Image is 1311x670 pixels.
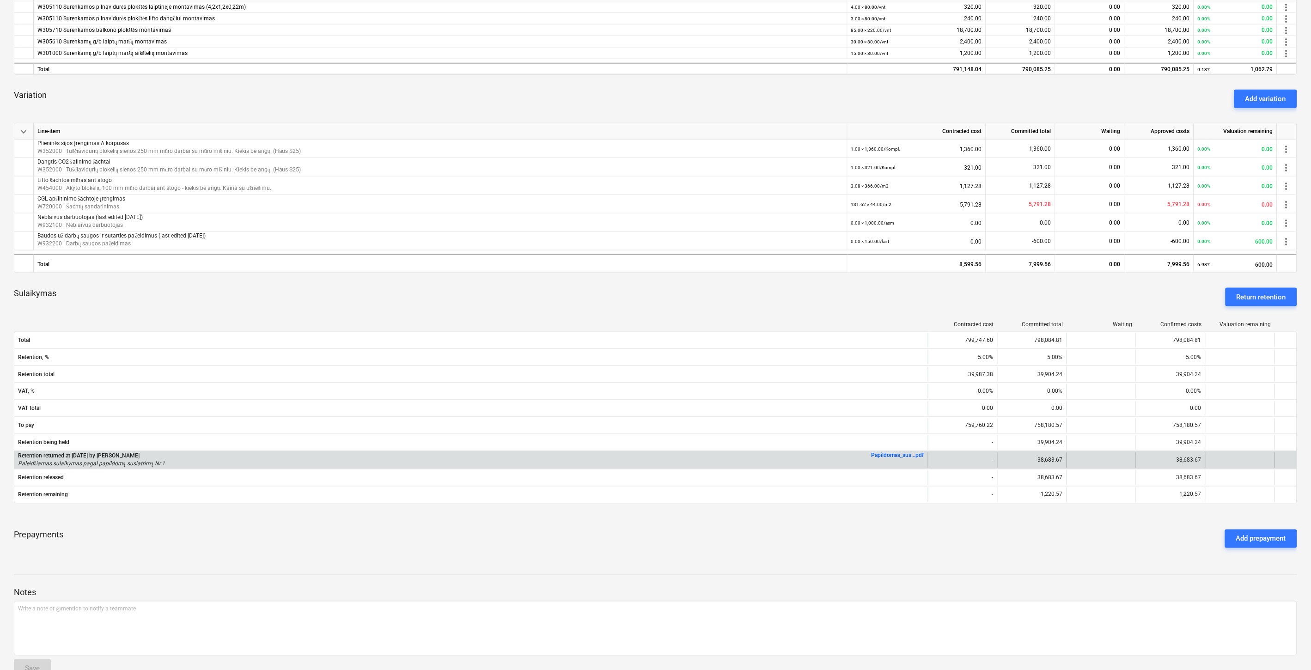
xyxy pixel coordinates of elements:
div: Confirmed costs [1140,321,1202,328]
div: - [928,435,997,450]
div: 600.00 [1198,255,1273,274]
span: 0.00 [1110,38,1121,45]
small: 0.13% [1198,67,1211,72]
span: more_vert [1281,37,1292,48]
p: Variation [14,90,47,101]
span: 0.00 [1110,146,1121,152]
div: 5.00% [1136,350,1205,365]
span: 18,700.00 [1165,27,1190,33]
div: 38,683.67 [1136,452,1205,468]
small: 131.62 × 44.00 / m2 [851,202,892,207]
small: 1.00 × 1,360.00 / Kompl. [851,146,901,152]
span: more_vert [1281,162,1292,173]
span: keyboard_arrow_down [18,126,29,137]
span: more_vert [1281,218,1292,229]
button: Add variation [1234,90,1297,108]
div: - [928,452,997,468]
p: W932100 | Neblaivus darbuotojas [37,221,843,229]
div: Return retention [1237,291,1286,303]
span: more_vert [1281,25,1292,36]
div: - [928,487,997,502]
div: Add prepayment [1236,533,1286,545]
div: 320.00 [851,1,982,13]
div: 1,062.79 [1198,64,1273,75]
small: 0.00% [1198,183,1211,189]
div: W305710 Surenkamos balkono plokštės montavimas [37,24,843,36]
div: 798,084.81 [1136,333,1205,347]
small: 0.00% [1198,28,1211,33]
span: 1,360.00 [1030,146,1051,152]
p: Dangtis CO2 šalinimo šachtai [37,158,843,166]
span: 1,127.28 [1030,183,1051,189]
div: 799,747.60 [928,333,997,347]
div: 39,904.24 [997,367,1067,382]
span: Retention total [18,371,924,378]
span: 1,127.28 [1168,183,1190,189]
div: 5.00% [997,350,1067,365]
div: Line-item [34,123,848,140]
div: 18,700.00 [851,24,982,36]
div: Committed total [986,123,1055,140]
p: W932200 | Darbų saugos pažeidimas [37,240,843,248]
p: 1,220.57 [1041,491,1063,499]
span: 320.00 [1034,4,1051,10]
span: 0.00 [1110,219,1121,226]
iframe: Chat Widget [1265,626,1311,670]
small: 0.00% [1198,51,1211,56]
div: 8,599.56 [848,254,986,273]
span: 0.00 [1110,238,1121,244]
span: 0.00 [1110,15,1121,22]
a: Papildomas_sus...pdf [872,452,924,459]
div: Valuation remaining [1194,123,1277,140]
div: 38,683.67 [997,452,1067,468]
span: more_vert [1281,236,1292,247]
div: - [928,470,997,485]
div: W305610 Surenkamų g/b laiptų maršų montavimas [37,36,843,48]
div: Contracted cost [932,321,994,328]
div: 0.00 [997,401,1067,416]
p: CGL apšiltinimo šachtoje įrengimas [37,195,843,203]
div: 7,999.56 [1125,254,1194,273]
div: 0.00 [1198,24,1273,36]
span: 321.00 [1034,164,1051,171]
button: Return retention [1226,288,1297,306]
p: 1,220.57 [1180,491,1201,499]
div: 39,904.24 [997,435,1067,450]
div: Add variation [1245,93,1286,105]
span: VAT, % [18,388,924,395]
div: 0.00 [851,232,982,251]
span: 1,200.00 [1168,50,1190,56]
span: 0.00 [1110,50,1121,56]
small: 3.00 × 80.00 / vnt [851,16,886,21]
div: 0.00% [997,384,1067,399]
div: W305110 Surenkamos pilnavidurės plokštės lifto dangčiui montavimas [37,13,843,24]
small: 15.00 × 80.00 / vnt [851,51,889,56]
span: 320.00 [1172,4,1190,10]
small: 0.00% [1198,16,1211,21]
div: Approved costs [1125,123,1194,140]
span: -600.00 [1171,238,1190,244]
p: Sulaikymas [14,288,56,306]
small: 6.98% [1198,262,1211,267]
div: 38,683.67 [997,470,1067,485]
span: 18,700.00 [1026,27,1051,33]
div: 2,400.00 [851,36,982,48]
div: 39,904.24 [1136,435,1205,450]
p: Retention returned at [DATE] by [PERSON_NAME] [18,452,165,460]
p: Prepayments [14,530,63,548]
small: 0.00% [1198,146,1211,152]
div: 600.00 [1198,232,1273,251]
div: Valuation remaining [1209,321,1271,328]
div: 0.00 [1055,63,1125,74]
small: 0.00 × 150.00 / kart [851,239,890,244]
div: 759,760.22 [928,418,997,433]
div: 758,180.57 [997,418,1067,433]
span: more_vert [1281,2,1292,13]
span: more_vert [1281,199,1292,210]
small: 0.00% [1198,165,1211,170]
p: Baudos už darbų saugos ir sutarties pažeidimus (last edited [DATE]) [37,232,843,240]
span: 0.00 [1110,164,1121,171]
small: 0.00% [1198,202,1211,207]
div: Waiting [1071,321,1133,328]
